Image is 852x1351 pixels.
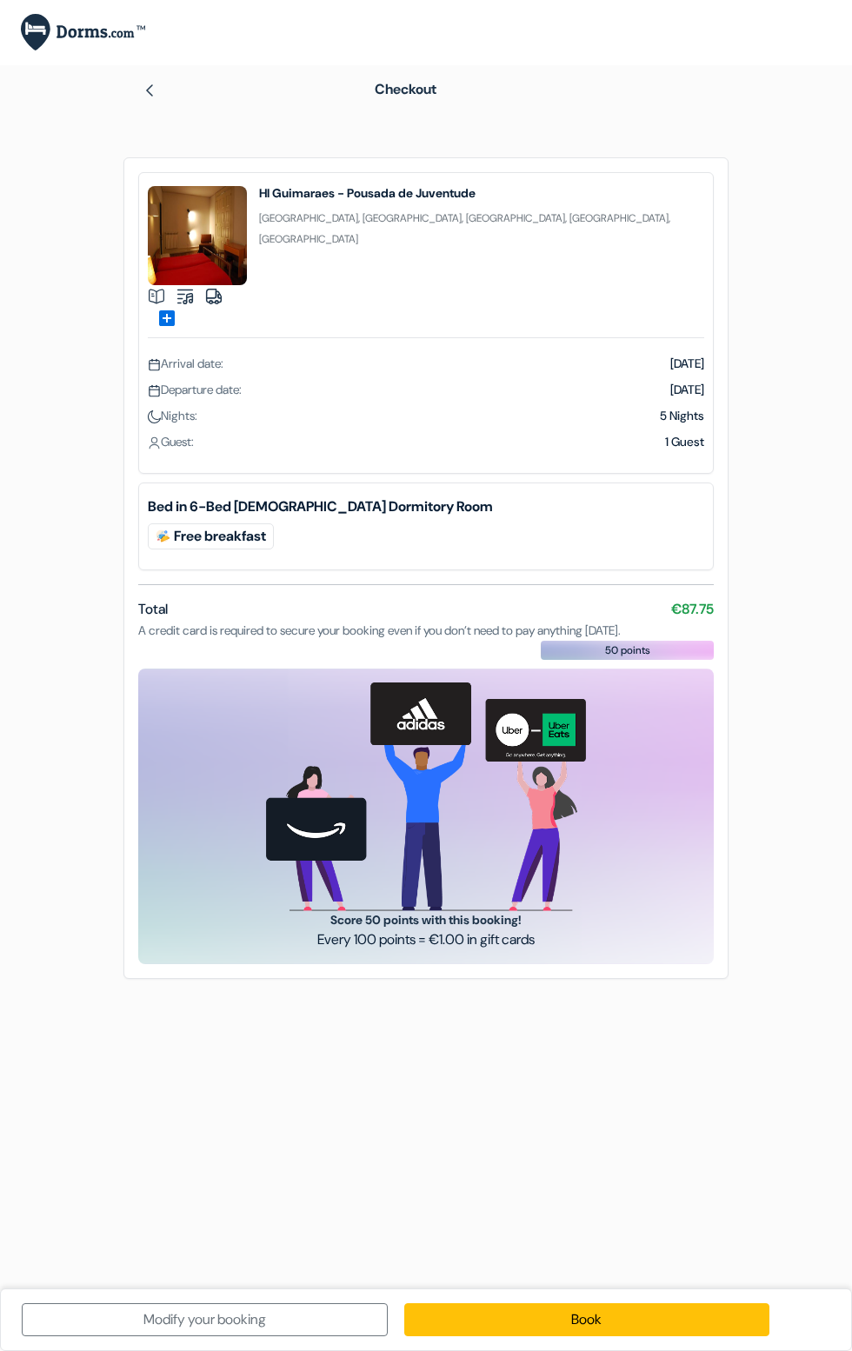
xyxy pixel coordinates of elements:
span: Guest: [148,434,194,449]
img: truck.svg [205,288,223,305]
span: add_box [156,308,177,329]
span: €87.75 [671,599,714,620]
h4: HI Guimaraes - Pousada de Juventude [259,186,704,200]
a: Book [404,1303,770,1336]
span: 1 Guest [665,434,704,449]
img: left_arrow.svg [143,83,156,97]
div: Free breakfast [148,523,274,549]
img: user_icon.svg [148,436,161,449]
img: calendar.svg [148,358,161,371]
span: Departure date: [148,382,242,397]
span: 5 Nights [660,408,704,423]
span: [DATE] [670,356,704,371]
a: add_box [156,307,177,325]
span: Arrival date: [148,356,223,371]
span: 50 points [605,642,650,658]
span: Total [138,600,168,618]
img: free_breakfast.svg [156,529,170,543]
img: moon.svg [148,410,161,423]
span: Score 50 points with this booking! [317,911,535,929]
img: gift_card_hero_new.png [266,682,586,912]
img: calendar.svg [148,384,161,397]
img: Dorms.com [21,14,145,51]
span: Nights: [148,408,197,423]
img: music.svg [176,288,194,305]
span: A credit card is required to secure your booking even if you don’t need to pay anything [DATE]. [138,622,621,638]
span: [DATE] [670,382,704,397]
img: book.svg [148,288,165,305]
a: Modify your booking [22,1303,388,1336]
small: [GEOGRAPHIC_DATA], [GEOGRAPHIC_DATA], [GEOGRAPHIC_DATA], [GEOGRAPHIC_DATA], [GEOGRAPHIC_DATA] [259,211,670,246]
span: Every 100 points = €1.00 in gift cards [317,929,535,950]
span: Checkout [375,80,436,98]
b: Bed in 6-Bed [DEMOGRAPHIC_DATA] Dormitory Room [148,496,704,517]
